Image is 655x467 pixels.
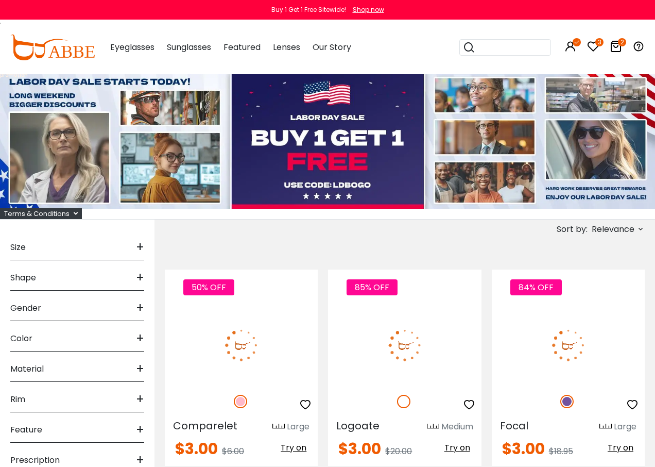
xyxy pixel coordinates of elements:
[223,41,261,53] span: Featured
[614,421,636,433] div: Large
[10,418,42,442] span: Feature
[281,442,306,454] span: Try on
[338,438,381,460] span: $3.00
[608,442,633,454] span: Try on
[610,42,622,54] a: 2
[136,235,144,260] span: +
[222,445,244,457] span: $6.00
[385,445,412,457] span: $20.00
[10,296,41,321] span: Gender
[272,423,285,431] img: size ruler
[136,265,144,290] span: +
[441,441,473,455] button: Try on
[500,419,528,433] span: Focal
[10,357,44,381] span: Material
[10,387,25,412] span: Rim
[10,235,26,260] span: Size
[441,421,473,433] div: Medium
[167,41,211,53] span: Sunglasses
[347,279,398,295] span: 85% OFF
[336,419,380,433] span: Logoate
[618,38,626,46] i: 2
[492,307,645,383] img: Purple Focal - TR ,Universal Bridge Fit
[278,441,309,455] button: Try on
[348,5,384,14] a: Shop now
[287,421,309,433] div: Large
[234,395,247,408] img: Pink
[502,438,545,460] span: $3.00
[557,223,588,235] span: Sort by:
[313,41,351,53] span: Our Story
[273,41,300,53] span: Lenses
[427,423,439,431] img: size ruler
[599,423,612,431] img: size ruler
[595,38,604,46] i: 3
[175,438,218,460] span: $3.00
[110,41,154,53] span: Eyeglasses
[510,279,562,295] span: 84% OFF
[10,265,36,290] span: Shape
[136,357,144,381] span: +
[183,279,234,295] span: 50% OFF
[136,418,144,442] span: +
[165,307,318,383] img: Pink Comparelet - Plastic ,Universal Bridge Fit
[587,42,599,54] a: 3
[136,326,144,351] span: +
[549,445,573,457] span: $18.95
[605,441,636,455] button: Try on
[271,5,346,14] div: Buy 1 Get 1 Free Sitewide!
[397,395,410,408] img: White
[10,326,32,351] span: Color
[444,442,470,454] span: Try on
[136,296,144,321] span: +
[10,35,95,60] img: abbeglasses.com
[173,419,237,433] span: Comparelet
[560,395,574,408] img: Purple
[136,387,144,412] span: +
[592,220,634,239] span: Relevance
[328,307,481,383] img: White Logoate - Plastic ,Universal Bridge Fit
[353,5,384,14] div: Shop now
